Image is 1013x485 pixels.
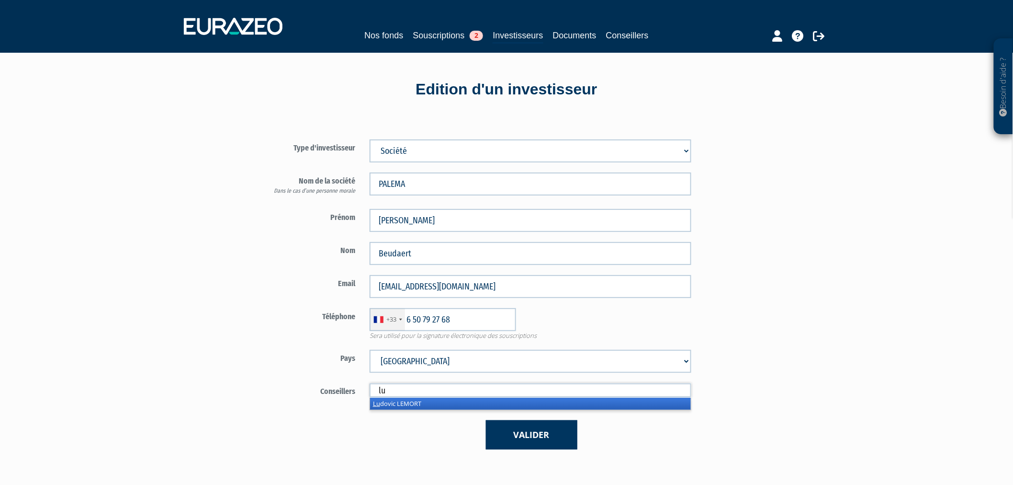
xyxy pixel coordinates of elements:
label: Email [250,275,362,289]
button: Valider [486,420,577,450]
em: Lu [373,399,380,408]
a: Conseillers [606,29,649,42]
div: France: +33 [370,309,405,331]
a: Investisseurs [493,29,543,44]
img: 1732889491-logotype_eurazeo_blanc_rvb.png [184,18,282,35]
span: Sera utilisé pour la signature électronique des souscriptions [362,331,698,340]
span: 2 [470,31,483,41]
span: Plusieurs conseillers peuvent être liés à un même investisseur [362,401,698,410]
a: Documents [553,29,597,42]
label: Type d'investisseur [250,139,362,154]
div: +33 [386,315,396,324]
label: Téléphone [250,308,362,323]
label: Pays [250,350,362,364]
label: Prénom [250,209,362,223]
div: Edition d'un investisseur [234,79,779,101]
div: Dans le cas d’une personne morale [258,187,355,195]
a: Souscriptions2 [413,29,483,42]
label: Conseillers [250,383,362,397]
label: Nom de la société [250,173,362,195]
label: Nom [250,242,362,256]
li: dovic LEMORT [370,398,691,410]
p: Besoin d'aide ? [998,44,1009,130]
a: Nos fonds [364,29,403,42]
input: 6 12 34 56 78 [370,308,516,331]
